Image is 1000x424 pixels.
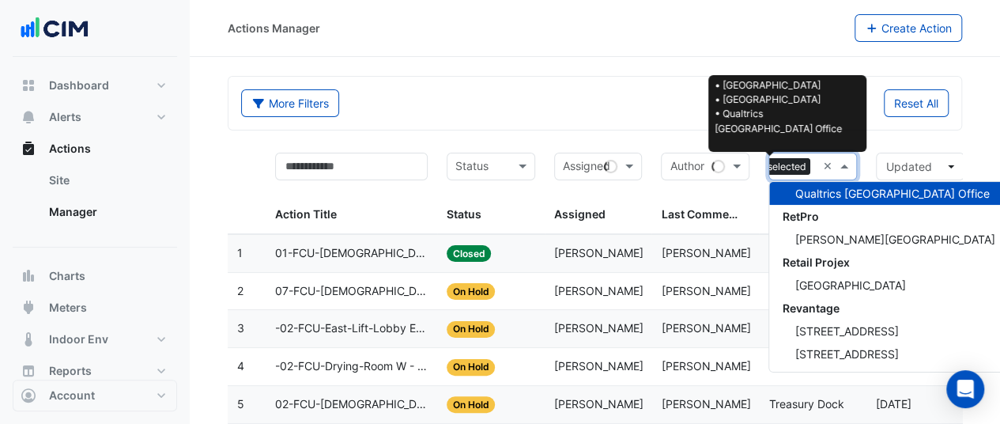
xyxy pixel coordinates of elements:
span: [STREET_ADDRESS] [794,324,898,338]
button: Reports [13,355,177,387]
span: 3 Sites selected [730,158,810,176]
span: Action Title [275,207,337,221]
div: Actions [13,165,177,234]
li: • [GEOGRAPHIC_DATA] [715,93,860,107]
span: Actions [49,141,91,157]
button: Indoor Env [13,324,177,355]
span: On Hold [447,396,496,413]
span: Revantage [782,301,839,315]
span: On Hold [447,321,496,338]
span: [PERSON_NAME] [661,397,750,411]
span: 01-FCU-[DEMOGRAPHIC_DATA]-Toilets - Confirm Unit Overnight Operation (Energy Waste) [275,244,428,263]
span: 2 [237,284,243,297]
app-icon: Alerts [21,109,36,125]
span: Datacom House [794,370,877,384]
button: Actions [13,133,177,165]
a: Site [36,165,177,196]
span: Status [447,207,481,221]
app-icon: Actions [21,141,36,157]
span: On Hold [447,283,496,300]
button: Reset All [884,89,949,117]
app-icon: Indoor Env [21,331,36,347]
span: Charts [49,268,85,284]
button: More Filters [241,89,339,117]
app-icon: Meters [21,300,36,316]
span: 5 [237,397,244,411]
span: [PERSON_NAME] [661,359,750,373]
span: [PERSON_NAME] [661,321,750,335]
span: RetPro [782,210,818,223]
a: Manager [36,196,177,228]
span: [STREET_ADDRESS] [794,347,898,361]
span: [PERSON_NAME] [554,397,643,411]
span: [PERSON_NAME] [554,284,643,297]
button: Dashboard [13,70,177,101]
button: Alerts [13,101,177,133]
li: • [GEOGRAPHIC_DATA] [715,78,860,93]
li: • Qualtrics [GEOGRAPHIC_DATA] Office [715,107,860,136]
app-icon: Charts [21,268,36,284]
span: Alerts [49,109,81,125]
span: [PERSON_NAME][GEOGRAPHIC_DATA] [794,233,994,246]
span: 3 [237,321,244,335]
span: Closed [447,245,492,262]
span: Dashboard [49,78,109,93]
span: Updated [886,160,932,173]
span: Qualtrics [GEOGRAPHIC_DATA] Office [794,187,989,200]
span: [GEOGRAPHIC_DATA] [794,278,905,292]
span: Last Commented [661,207,753,221]
span: Meters [49,300,87,316]
span: Reports [49,363,92,379]
span: [PERSON_NAME] [661,246,750,259]
span: Indoor Env [49,331,108,347]
span: [PERSON_NAME] [554,321,643,335]
span: [PERSON_NAME] [554,359,643,373]
button: Create Action [855,14,963,42]
span: -02-FCU-Drying-Room W - Confirm Unit Overnight Operation (Energy Waste) [275,358,428,376]
span: Clear [823,157,836,176]
span: [PERSON_NAME] [554,246,643,259]
span: [PERSON_NAME] [661,284,750,297]
app-icon: Dashboard [21,78,36,93]
span: On Hold [447,359,496,376]
span: Treasury Dock [768,397,843,411]
span: 4 [237,359,244,373]
span: 2025-08-13T12:42:32.581 [876,397,911,411]
span: 02-FCU-[DEMOGRAPHIC_DATA]-Toilets - Confirm Unit Overnight Operation (Energy Waste) [275,396,428,414]
app-icon: Reports [21,363,36,379]
div: Actions Manager [228,20,320,36]
div: Open Intercom Messenger [946,370,984,408]
span: 07-FCU-[DEMOGRAPHIC_DATA]-Toilets - Inspect Unit Not Operating [275,282,428,301]
span: Retail Projex [782,256,849,269]
button: Account [13,380,177,411]
img: Company Logo [19,13,90,44]
span: 1 [237,246,243,259]
button: Updated [876,153,964,180]
button: Meters [13,292,177,324]
span: -02-FCU-East-Lift-Lobby E - Inspect Hot Water Valve Leak [275,320,428,338]
span: Assigned [554,207,606,221]
button: Charts [13,260,177,292]
span: Account [49,388,95,403]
